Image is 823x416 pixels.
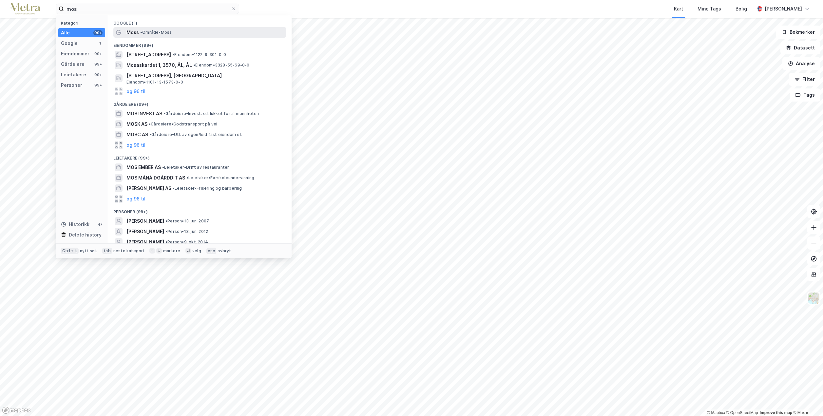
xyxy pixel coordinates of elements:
[102,248,112,254] div: tab
[93,83,103,88] div: 99+
[61,81,82,89] div: Personer
[789,73,820,86] button: Filter
[61,29,70,37] div: Alle
[165,239,167,244] span: •
[163,111,165,116] span: •
[163,248,180,254] div: markere
[126,120,147,128] span: MOSK AS
[61,248,79,254] div: Ctrl + k
[790,88,820,102] button: Tags
[126,163,161,171] span: MOS EMBER AS
[93,72,103,77] div: 99+
[80,248,97,254] div: nytt søk
[64,4,231,14] input: Søk på adresse, matrikkel, gårdeiere, leietakere eller personer
[698,5,721,13] div: Mine Tags
[126,238,164,246] span: [PERSON_NAME]
[193,63,250,68] span: Eiendom • 3328-55-69-0-0
[765,5,802,13] div: [PERSON_NAME]
[736,5,747,13] div: Bolig
[126,184,171,192] span: [PERSON_NAME] AS
[776,26,820,39] button: Bokmerker
[149,132,151,137] span: •
[149,132,242,137] span: Gårdeiere • Utl. av egen/leid fast eiendom el.
[126,28,139,36] span: Moss
[149,122,151,126] span: •
[126,141,145,149] button: og 96 til
[61,39,78,47] div: Google
[93,62,103,67] div: 99+
[165,229,208,234] span: Person • 13. juni 2012
[126,87,145,95] button: og 96 til
[726,410,758,415] a: OpenStreetMap
[61,71,86,79] div: Leietakere
[206,248,217,254] div: esc
[707,410,725,415] a: Mapbox
[69,231,102,239] div: Delete history
[126,195,145,203] button: og 96 til
[186,175,188,180] span: •
[61,60,85,68] div: Gårdeiere
[192,248,201,254] div: velg
[218,248,231,254] div: avbryt
[126,217,164,225] span: [PERSON_NAME]
[172,52,226,57] span: Eiendom • 1122-9-301-0-0
[165,239,208,245] span: Person • 9. okt. 2014
[126,61,192,69] span: Mosaskardet 1, 3570, ÅL, ÅL
[126,131,148,139] span: MOSC AS
[760,410,792,415] a: Improve this map
[126,80,183,85] span: Eiendom • 1101-13-1573-0-0
[97,222,103,227] div: 47
[165,218,209,224] span: Person • 13. juni 2007
[108,97,292,108] div: Gårdeiere (99+)
[163,111,259,116] span: Gårdeiere • Invest. o.l. lukket for allmennheten
[140,30,172,35] span: Område • Moss
[173,186,242,191] span: Leietaker • Frisering og barbering
[93,30,103,35] div: 99+
[162,165,164,170] span: •
[126,51,171,59] span: [STREET_ADDRESS]
[790,385,823,416] iframe: Chat Widget
[108,15,292,27] div: Google (1)
[2,407,31,414] a: Mapbox homepage
[780,41,820,54] button: Datasett
[165,229,167,234] span: •
[126,174,185,182] span: MOS MÁNÁIDGÁRDDIT AS
[140,30,142,35] span: •
[193,63,195,67] span: •
[10,3,40,15] img: metra-logo.256734c3b2bbffee19d4.png
[165,218,167,223] span: •
[126,110,162,118] span: MOS INVEST AS
[108,150,292,162] div: Leietakere (99+)
[173,186,175,191] span: •
[61,220,89,228] div: Historikk
[113,248,144,254] div: neste kategori
[108,204,292,216] div: Personer (99+)
[126,72,284,80] span: [STREET_ADDRESS], [GEOGRAPHIC_DATA]
[186,175,254,180] span: Leietaker • Førskoleundervisning
[149,122,217,127] span: Gårdeiere • Godstransport på vei
[61,50,89,58] div: Eiendommer
[172,52,174,57] span: •
[97,41,103,46] div: 1
[126,228,164,236] span: [PERSON_NAME]
[782,57,820,70] button: Analyse
[93,51,103,56] div: 99+
[162,165,229,170] span: Leietaker • Drift av restauranter
[108,38,292,49] div: Eiendommer (99+)
[674,5,683,13] div: Kart
[61,21,105,26] div: Kategori
[808,292,820,304] img: Z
